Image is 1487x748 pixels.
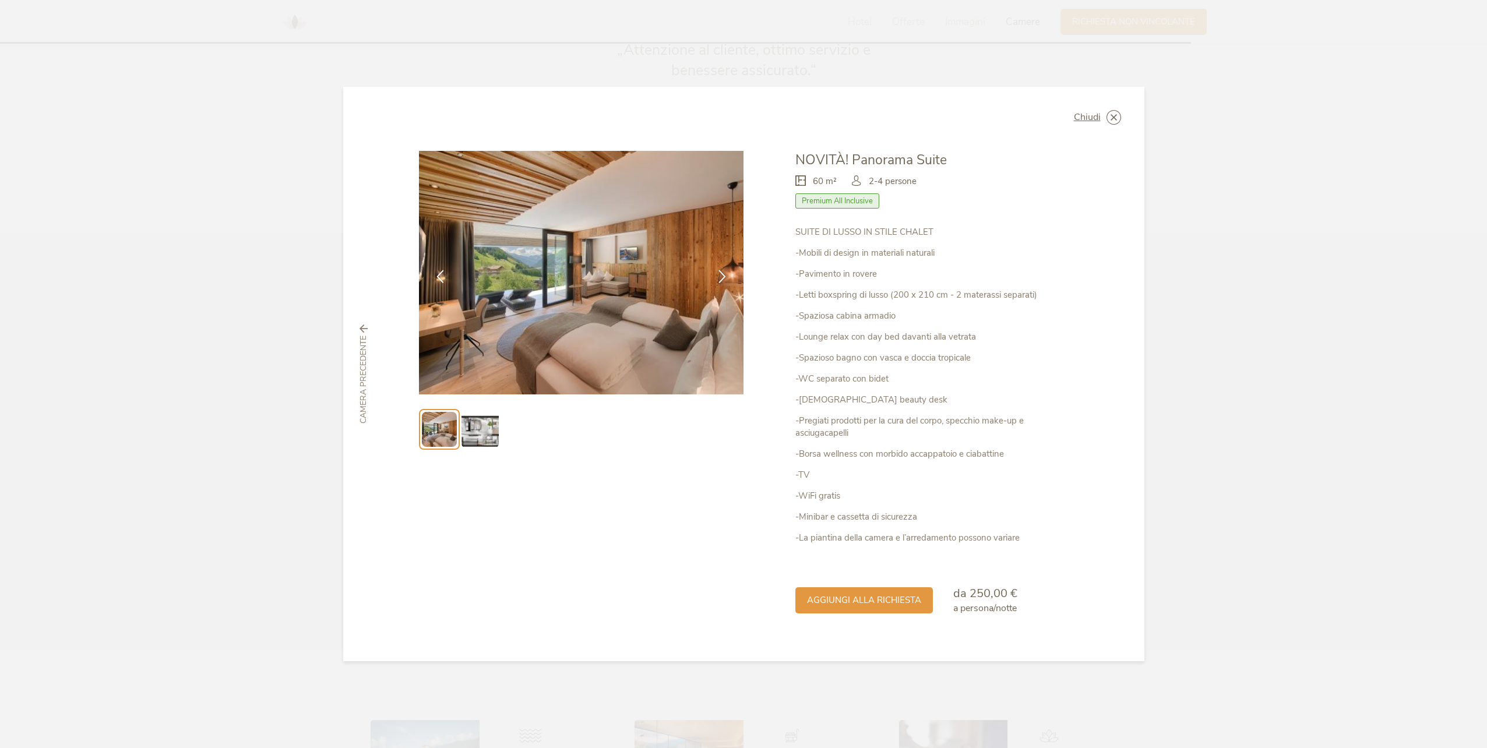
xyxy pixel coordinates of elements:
[795,331,1068,343] p: -Lounge relax con day bed davanti alla vetrata
[795,448,1068,460] p: -Borsa wellness con morbido accappatoio e ciabattine
[795,373,1068,385] p: -WC separato con bidet
[807,594,921,606] span: aggiungi alla richiesta
[795,247,1068,259] p: -Mobili di design in materiali naturali
[419,151,744,394] img: NOVITÀ! Panorama Suite
[795,352,1068,364] p: -Spazioso bagno con vasca e doccia tropicale
[795,310,1068,322] p: -Spaziosa cabina armadio
[461,411,499,448] img: Preview
[795,394,1068,406] p: -[DEMOGRAPHIC_DATA] beauty desk
[953,585,1017,601] span: da 250,00 €
[795,415,1068,439] p: -Pregiati prodotti per la cura del corpo, specchio make-up e asciugacapelli
[358,336,369,424] span: Camera precedente
[422,412,457,447] img: Preview
[795,289,1068,301] p: -Letti boxspring di lusso (200 x 210 cm - 2 materassi separati)
[953,602,1017,615] span: a persona/notte
[795,511,1068,523] p: -Minibar e cassetta di sicurezza
[795,226,1068,238] p: SUITE DI LUSSO IN STILE CHALET
[795,490,1068,502] p: -WiFi gratis
[795,469,1068,481] p: -TV
[795,268,1068,280] p: -Pavimento in rovere
[795,532,1068,544] p: -La piantina della camera e l’arredamento possono variare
